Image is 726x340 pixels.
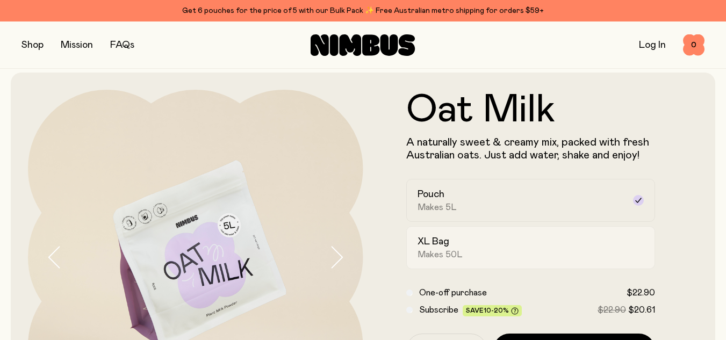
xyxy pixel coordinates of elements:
span: Makes 50L [418,249,463,260]
a: Mission [61,40,93,50]
span: $22.90 [627,288,655,297]
div: Get 6 pouches for the price of 5 with our Bulk Pack ✨ Free Australian metro shipping for orders $59+ [21,4,705,17]
span: One-off purchase [419,288,487,297]
span: Subscribe [419,306,458,314]
h2: Pouch [418,188,444,201]
button: 0 [683,34,705,56]
h2: XL Bag [418,235,449,248]
h1: Oat Milk [406,91,656,129]
span: Save [466,307,519,315]
span: $20.61 [628,306,655,314]
a: FAQs [110,40,134,50]
span: Makes 5L [418,202,457,213]
p: A naturally sweet & creamy mix, packed with fresh Australian oats. Just add water, shake and enjoy! [406,136,656,162]
span: $22.90 [598,306,626,314]
span: 10-20% [484,307,509,314]
a: Log In [639,40,666,50]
